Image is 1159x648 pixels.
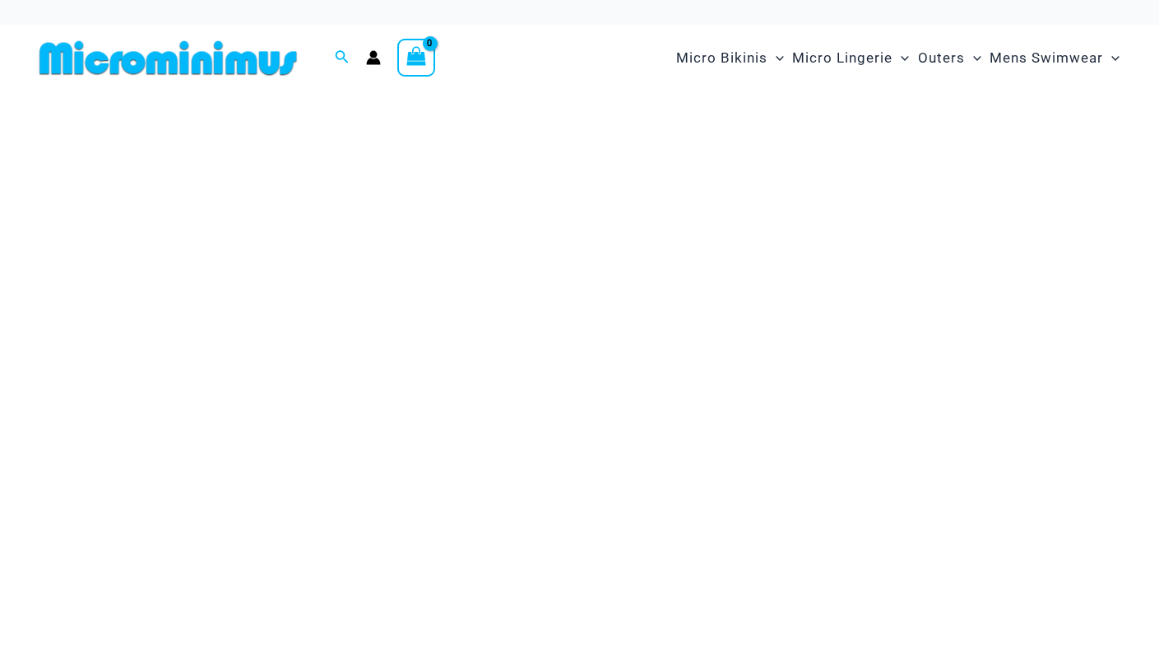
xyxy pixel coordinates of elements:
[1103,37,1120,79] span: Menu Toggle
[792,37,892,79] span: Micro Lingerie
[33,40,304,77] img: MM SHOP LOGO FLAT
[676,37,767,79] span: Micro Bikinis
[788,33,913,83] a: Micro LingerieMenu ToggleMenu Toggle
[990,37,1103,79] span: Mens Swimwear
[892,37,909,79] span: Menu Toggle
[965,37,981,79] span: Menu Toggle
[670,30,1126,86] nav: Site Navigation
[366,50,381,65] a: Account icon link
[767,37,784,79] span: Menu Toggle
[918,37,965,79] span: Outers
[914,33,985,83] a: OutersMenu ToggleMenu Toggle
[985,33,1124,83] a: Mens SwimwearMenu ToggleMenu Toggle
[672,33,788,83] a: Micro BikinisMenu ToggleMenu Toggle
[397,39,435,77] a: View Shopping Cart, empty
[335,48,350,68] a: Search icon link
